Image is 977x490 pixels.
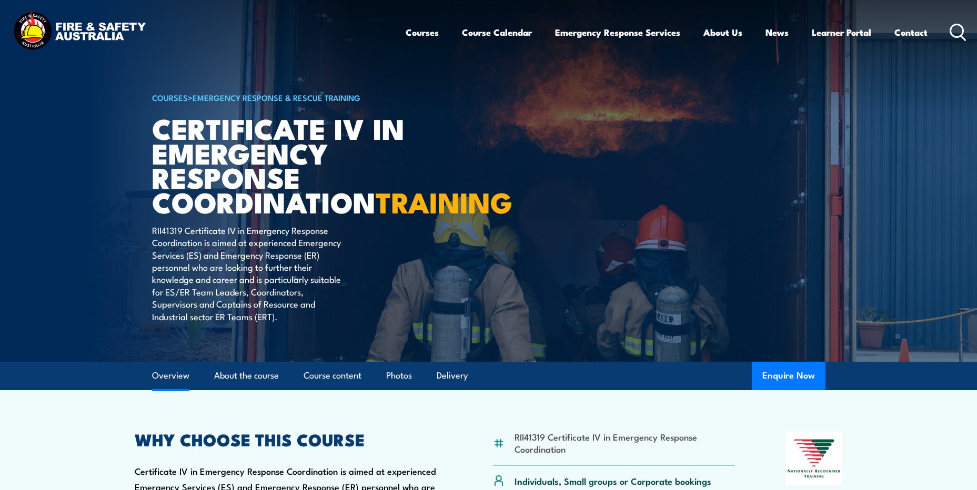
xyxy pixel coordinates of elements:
[406,18,439,46] a: Courses
[152,116,412,214] h1: Certificate IV in Emergency Response Coordination
[386,362,412,390] a: Photos
[304,362,361,390] a: Course content
[703,18,742,46] a: About Us
[766,18,789,46] a: News
[152,362,189,390] a: Overview
[193,91,360,103] a: Emergency Response & Rescue Training
[752,362,825,390] button: Enquire Now
[515,475,711,487] p: Individuals, Small groups or Corporate bookings
[894,18,928,46] a: Contact
[786,432,843,485] img: Nationally Recognised Training logo.
[135,432,442,446] h2: WHY CHOOSE THIS COURSE
[437,362,468,390] a: Delivery
[515,431,735,455] li: RII41319 Certificate IV in Emergency Response Coordination
[555,18,680,46] a: Emergency Response Services
[812,18,871,46] a: Learner Portal
[152,91,412,104] h6: >
[152,224,344,322] p: RII41319 Certificate IV in Emergency Response Coordination is aimed at experienced Emergency Serv...
[214,362,279,390] a: About the course
[376,179,512,223] strong: TRAINING
[152,91,188,103] a: COURSES
[462,18,532,46] a: Course Calendar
